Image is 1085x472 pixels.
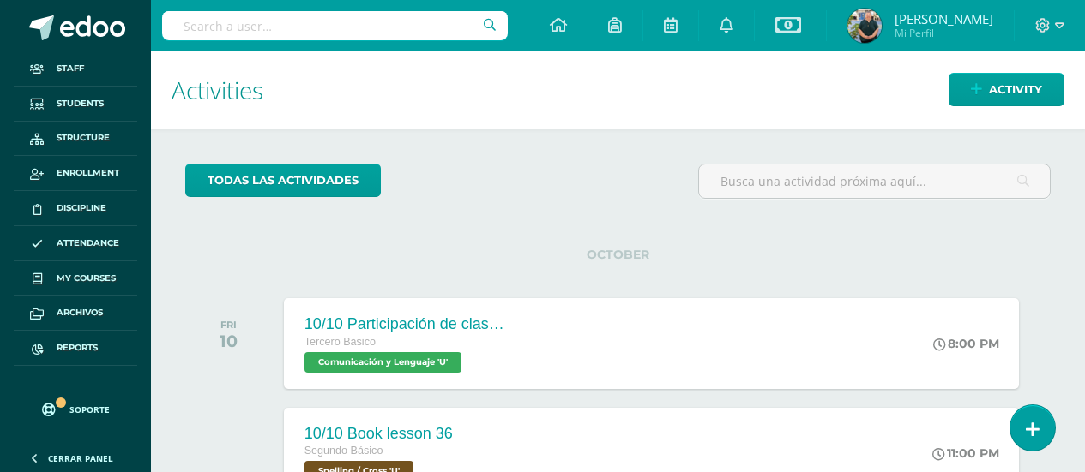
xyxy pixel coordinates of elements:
a: Archivos [14,296,137,331]
span: Students [57,97,104,111]
span: Reports [57,341,98,355]
span: Soporte [69,403,110,415]
a: todas las Actividades [185,164,381,197]
div: 10 [220,331,238,351]
div: 11:00 PM [932,445,999,461]
span: Mi Perfil [895,26,993,40]
h1: Activities [172,51,1064,129]
input: Search a user… [162,11,508,40]
a: My courses [14,261,137,296]
img: 4447a754f8b82caf5a355abd86508926.png [847,9,882,43]
span: Comunicación y Lenguaje 'U' [304,352,461,373]
a: Enrollment [14,156,137,191]
input: Busca una actividad próxima aquí... [699,164,1050,198]
div: FRI [220,319,238,331]
a: Structure [14,122,137,157]
span: My courses [57,272,116,285]
a: Staff [14,51,137,87]
span: Tercero Básico [304,336,376,348]
span: Archivos [57,306,103,320]
a: Reports [14,331,137,366]
div: 10/10 Book lesson 36 [304,425,453,443]
span: Segundo Básico [304,445,383,457]
a: Attendance [14,226,137,261]
span: [PERSON_NAME] [895,10,993,27]
span: OCTOBER [559,247,677,262]
div: 10/10 Participación de clase 🙋‍♂️🙋‍♀️ [304,314,510,333]
span: Discipline [57,201,106,215]
span: Enrollment [57,166,119,180]
a: Students [14,87,137,122]
div: 8:00 PM [933,336,999,351]
span: Structure [57,131,110,145]
a: Soporte [21,386,130,428]
span: Activity [989,74,1042,105]
span: Attendance [57,236,119,250]
span: Cerrar panel [48,452,113,464]
a: Discipline [14,191,137,226]
span: Staff [57,62,84,75]
a: Activity [949,73,1064,106]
